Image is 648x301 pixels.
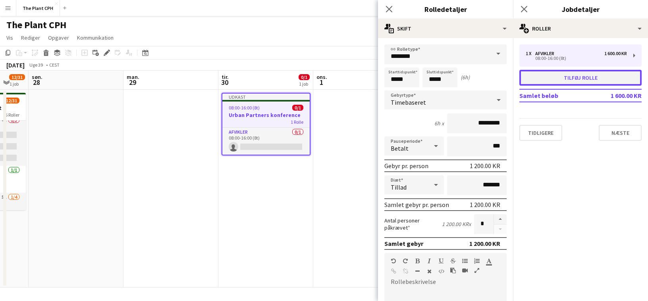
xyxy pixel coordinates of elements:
span: 08:00-16:00 (8t) [229,105,260,111]
div: CEST [49,62,60,68]
h1: The Plant CPH [6,19,66,31]
span: 0/1 [292,105,303,111]
button: Fuld skærm [474,267,480,274]
button: Understregning [438,258,444,264]
button: Indsæt video [462,267,468,274]
button: Ryd formatering [426,268,432,274]
td: 1 600.00 KR [596,89,642,102]
div: Afvikler [535,51,557,56]
span: 29 [125,78,139,87]
span: 1 Rolle [291,119,303,125]
span: ons. [316,73,327,81]
div: Udkast [222,94,310,100]
span: 0/1 [299,74,310,80]
span: Kommunikation [77,34,114,41]
div: Roller [513,19,648,38]
div: 1 job [299,81,309,87]
span: 5 Roller [5,112,19,118]
label: Antal personer påkrævet [384,217,442,231]
button: Ordnet liste [474,258,480,264]
span: Opgaver [48,34,69,41]
div: Skift [378,19,513,38]
div: (6h) [461,74,470,81]
div: 08:00-16:00 (8t) [526,56,627,60]
button: Tidligere [519,125,562,141]
span: 12/31 [4,98,19,104]
div: 1 200.00 KR x [442,220,471,228]
button: Forøg [494,214,507,224]
button: Fed [415,258,420,264]
div: 1 600.00 KR [604,51,627,56]
span: tir. [222,73,229,81]
a: Rediger [18,33,43,43]
span: 1 [315,78,327,87]
span: Vis [6,34,13,41]
button: Tilføj rolle [519,70,642,86]
div: [DATE] [6,61,25,69]
app-job-card: Udkast08:00-16:00 (8t)0/1Urban Partners konference1 RolleAfvikler0/108:00-16:00 (8t) [222,93,310,155]
span: 12/31 [9,74,25,80]
h3: Urban Partners konference [222,111,310,119]
div: 1 job [10,81,25,87]
button: The Plant CPH [16,0,60,16]
div: 1 x [526,51,535,56]
span: man. [127,73,139,81]
td: Samlet beløb [519,89,596,102]
div: 1 200.00 KR [470,162,500,170]
span: 30 [220,78,229,87]
span: Timebaseret [391,98,426,106]
a: Opgaver [45,33,72,43]
div: 1 200.00 KR [469,240,500,247]
span: søn. [32,73,42,81]
button: Sæt ind som almindelig tekst [450,267,456,274]
button: Vandret linje [415,268,420,274]
div: 1 200.00 KR [470,201,500,209]
div: Gebyr pr. person [384,162,428,170]
div: 6h x [434,120,444,127]
div: Samlet gebyr pr. person [384,201,449,209]
button: Næste [599,125,642,141]
div: Samlet gebyr [384,240,423,247]
span: Uge 39 [26,62,46,68]
span: 28 [31,78,42,87]
span: Betalt [391,144,409,152]
h3: Rolledetaljer [378,4,513,14]
button: Fortryd [391,258,396,264]
button: Gentag [403,258,408,264]
span: Tillad [391,183,407,191]
button: Tekstfarve [486,258,492,264]
button: Gennemstreget [450,258,456,264]
a: Kommunikation [74,33,117,43]
app-card-role: Afvikler0/108:00-16:00 (8t) [222,128,310,155]
span: Rediger [21,34,40,41]
button: HTML-kode [438,268,444,274]
h3: Jobdetaljer [513,4,648,14]
a: Vis [3,33,16,43]
button: Kursiv [426,258,432,264]
button: Uordnet liste [462,258,468,264]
